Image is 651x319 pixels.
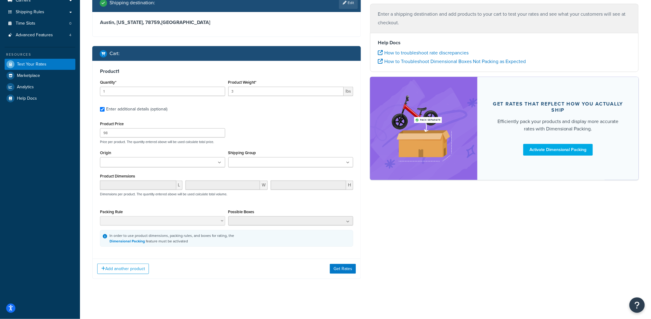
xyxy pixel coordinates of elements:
span: Shipping Rules [16,10,44,15]
p: Enter a shipping destination and add products to your cart to test your rates and see what your c... [378,10,631,27]
h3: Austin, [US_STATE], 78759 , [GEOGRAPHIC_DATA] [100,19,353,26]
div: In order to use product dimensions, packing rules, and boxes for rating, the feature must be acti... [110,233,234,244]
span: Analytics [17,85,34,90]
label: Origin [100,150,111,155]
button: Add another product [97,264,149,274]
h2: Cart : [110,51,120,56]
span: W [260,181,268,190]
label: Packing Rule [100,209,123,214]
a: Analytics [5,82,75,93]
input: Enter additional details (optional) [100,107,105,112]
label: Product Price [100,122,124,126]
span: 0 [69,21,71,26]
span: 4 [69,33,71,38]
label: Possible Boxes [228,209,254,214]
div: Efficiently pack your products and display more accurate rates with Dimensional Packing. [492,118,624,133]
span: Advanced Features [16,33,53,38]
p: Price per product. The quantity entered above will be used calculate total price. [98,140,355,144]
div: Enter additional details (optional) [106,105,167,114]
a: Time Slots0 [5,18,75,29]
button: Get Rates [330,264,356,274]
input: 0.00 [228,87,344,96]
a: How to troubleshoot rate discrepancies [378,49,469,56]
h3: Product 1 [100,68,353,74]
span: Help Docs [17,96,37,101]
span: Time Slots [16,21,35,26]
a: Test Your Rates [5,59,75,70]
span: Marketplace [17,73,40,78]
label: Shipping Group [228,150,256,155]
label: Quantity* [100,80,116,85]
a: Marketplace [5,70,75,81]
a: How to Troubleshoot Dimensional Boxes Not Packing as Expected [378,58,526,65]
input: 0.0 [100,87,225,96]
span: L [176,181,182,190]
label: Product Dimensions [100,174,135,178]
span: H [346,181,353,190]
a: Activate Dimensional Packing [523,144,593,156]
p: Dimensions per product. The quantity entered above will be used calculate total volume. [98,192,227,196]
span: lbs [344,87,353,96]
a: Dimensional Packing [110,238,145,244]
div: Get rates that reflect how you actually ship [492,101,624,113]
a: Shipping Rules [5,6,75,18]
li: Time Slots [5,18,75,29]
a: Help Docs [5,93,75,104]
label: Product Weight* [228,80,257,85]
h4: Help Docs [378,39,631,46]
div: Resources [5,52,75,57]
a: Advanced Features4 [5,30,75,41]
button: Open Resource Center [629,297,645,313]
img: feature-image-dim-d40ad3071a2b3c8e08177464837368e35600d3c5e73b18a22c1e4bb210dc32ac.png [385,86,462,170]
li: Advanced Features [5,30,75,41]
span: Test Your Rates [17,62,46,67]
